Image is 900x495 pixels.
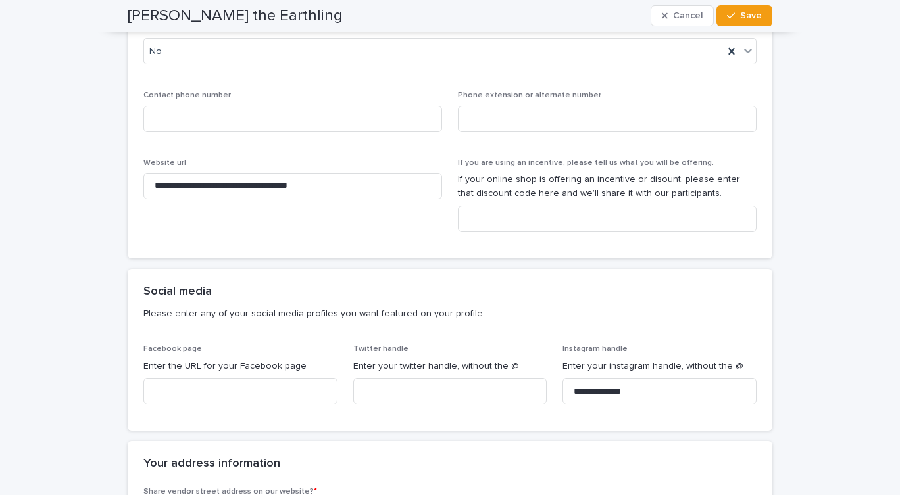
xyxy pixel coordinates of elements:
span: Save [740,11,762,20]
span: Cancel [673,11,703,20]
button: Save [716,5,772,26]
h2: [PERSON_NAME] the Earthling [128,7,343,26]
p: Enter your instagram handle, without the @ [562,360,757,373]
p: If your online shop is offering an incentive or disount, please enter that discount code here and... [458,173,757,200]
span: Twitter handle [353,345,409,353]
h2: Your address information [143,457,280,471]
span: Instagram handle [562,345,628,353]
p: Enter the URL for your Facebook page [143,360,337,373]
button: Cancel [651,5,714,26]
span: Facebook page [143,345,202,353]
span: Phone extension or alternate number [458,91,601,99]
span: No [149,45,162,59]
span: Website url [143,159,186,167]
span: Contact phone number [143,91,231,99]
span: If you are using an incentive, please tell us what you will be offering. [458,159,714,167]
p: Please enter any of your social media profiles you want featured on your profile [143,308,751,319]
h2: Social media [143,285,212,299]
p: Enter your twitter handle, without the @ [353,360,547,373]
